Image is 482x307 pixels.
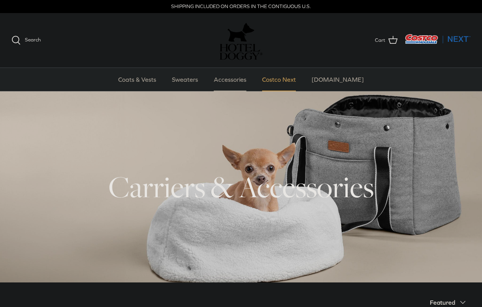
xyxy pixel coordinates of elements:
a: Visit Costco Next [405,39,470,45]
img: hoteldoggy.com [228,21,254,44]
a: Sweaters [165,68,205,91]
span: Cart [375,36,385,45]
span: Featured [430,299,455,306]
a: Coats & Vests [111,68,163,91]
img: Costco Next [405,34,470,44]
a: Search [12,36,41,45]
h1: Carriers & Accessories [12,168,470,206]
a: hoteldoggy.com hoteldoggycom [220,21,262,60]
a: [DOMAIN_NAME] [305,68,371,91]
img: hoteldoggycom [220,44,262,60]
a: Accessories [207,68,253,91]
a: Cart [375,35,398,45]
span: Search [25,37,41,43]
a: Costco Next [255,68,303,91]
